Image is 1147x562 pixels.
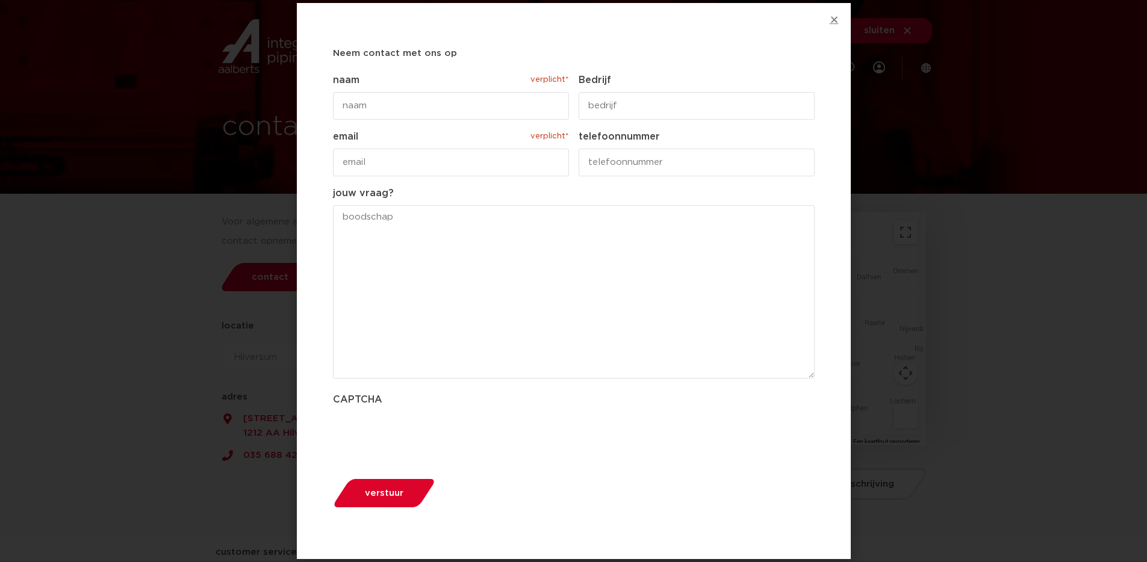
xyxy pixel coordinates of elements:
label: email [333,129,569,144]
button: verstuur [329,478,439,508]
label: naam [333,73,569,87]
input: email [333,149,569,176]
label: telefoonnummer [579,129,815,144]
h5: Neem contact met ons op [333,44,815,63]
label: CAPTCHA [333,392,815,407]
label: Bedrijf [579,73,815,87]
a: Close [830,15,839,24]
label: jouw vraag? [333,186,815,200]
input: telefoonnummer [579,149,815,176]
iframe: reCAPTCHA [333,412,516,459]
input: bedrijf [579,92,815,120]
input: naam [333,92,569,120]
span: verplicht* [529,129,569,144]
span: verstuur [365,489,403,498]
span: verplicht* [529,73,569,87]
